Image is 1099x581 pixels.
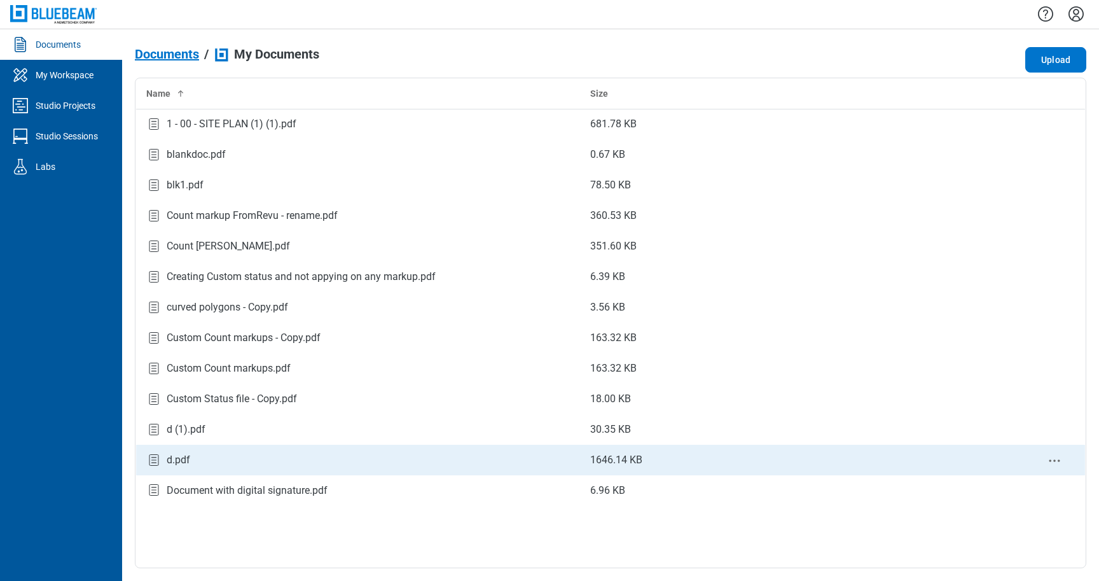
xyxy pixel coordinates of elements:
[167,422,205,437] div: d (1).pdf
[167,208,338,223] div: Count markup FromRevu - rename.pdf
[1025,47,1086,73] button: Upload
[10,157,31,177] svg: Labs
[36,69,93,81] div: My Workspace
[10,34,31,55] svg: Documents
[580,353,1025,384] td: 163.32 KB
[580,262,1025,292] td: 6.39 KB
[36,130,98,143] div: Studio Sessions
[580,170,1025,200] td: 78.50 KB
[1047,453,1062,468] button: context-menu
[36,38,81,51] div: Documents
[167,178,204,193] div: blk1.pdf
[167,483,328,498] div: Document with digital signature.pdf
[36,99,95,112] div: Studio Projects
[167,147,226,162] div: blankdoc.pdf
[1066,3,1086,25] button: Settings
[234,47,319,61] span: My Documents
[580,475,1025,506] td: 6.96 KB
[167,269,436,284] div: Creating Custom status and not appying on any markup.pdf
[580,323,1025,353] td: 163.32 KB
[36,160,55,173] div: Labs
[135,47,199,61] span: Documents
[146,87,570,100] div: Name
[580,139,1025,170] td: 0.67 KB
[10,126,31,146] svg: Studio Sessions
[580,384,1025,414] td: 18.00 KB
[10,95,31,116] svg: Studio Projects
[167,116,296,132] div: 1 - 00 - SITE PLAN (1) (1).pdf
[135,78,1086,507] table: bb-data-table
[167,452,190,468] div: d.pdf
[167,330,321,346] div: Custom Count markups - Copy.pdf
[204,47,209,61] div: /
[167,300,288,315] div: curved polygons - Copy.pdf
[167,391,297,407] div: Custom Status file - Copy.pdf
[167,361,291,376] div: Custom Count markups.pdf
[10,65,31,85] svg: My Workspace
[580,200,1025,231] td: 360.53 KB
[580,414,1025,445] td: 30.35 KB
[590,87,1014,100] div: Size
[580,109,1025,139] td: 681.78 KB
[580,445,1025,475] td: 1646.14 KB
[167,239,290,254] div: Count [PERSON_NAME].pdf
[10,5,97,24] img: Bluebeam, Inc.
[580,231,1025,262] td: 351.60 KB
[580,292,1025,323] td: 3.56 KB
